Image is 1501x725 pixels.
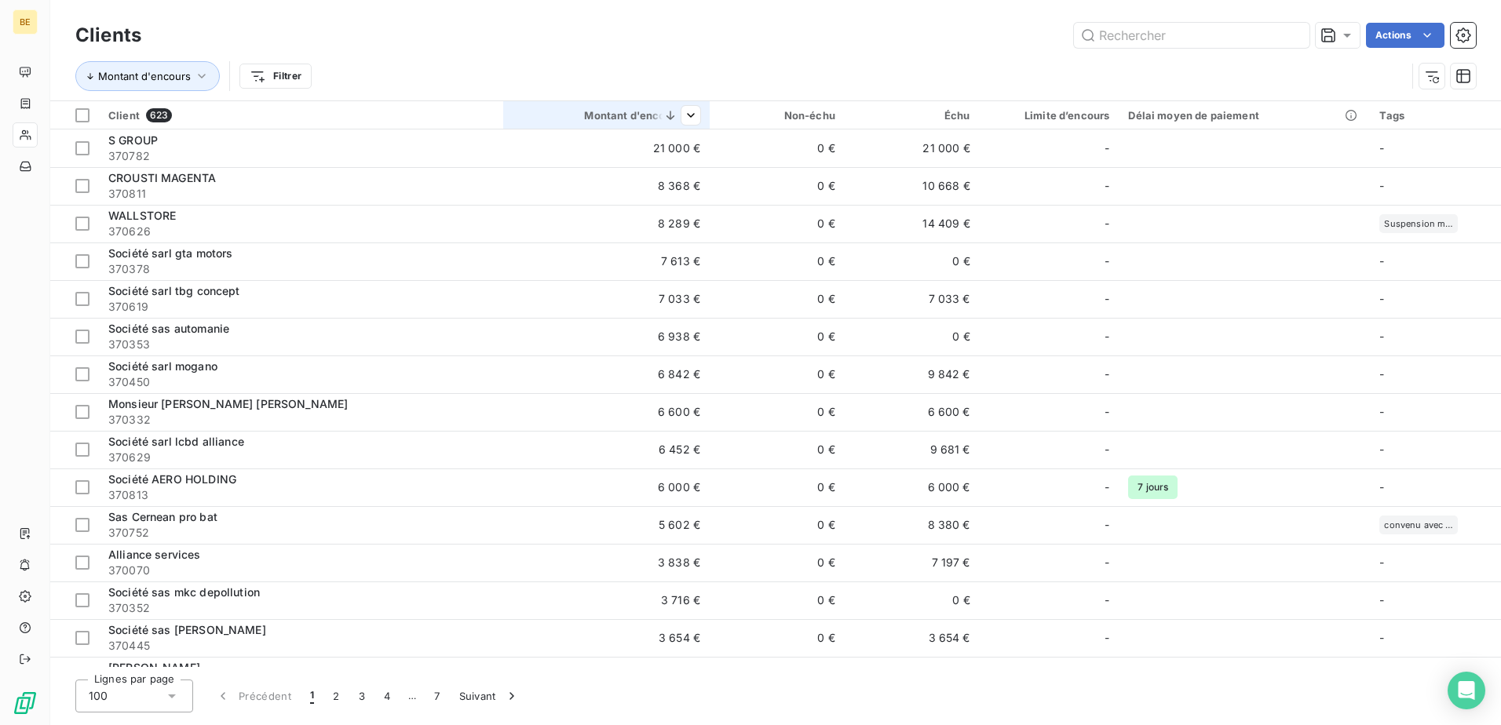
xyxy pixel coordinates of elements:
td: 6 842 € [503,355,710,393]
span: - [1379,443,1384,456]
span: 1 [310,688,314,704]
div: Limite d’encours [989,109,1110,122]
td: 3 455 € [503,657,710,694]
td: 0 € [710,468,845,506]
span: Société sas automanie [108,322,229,335]
span: Société sarl lcbd alliance [108,435,244,448]
span: - [1105,216,1109,231]
span: - [1105,253,1109,269]
span: 370070 [108,563,494,578]
td: 8 289 € [503,205,710,242]
td: 0 € [710,242,845,280]
div: Tags [1379,109,1492,122]
h3: Clients [75,21,141,49]
span: - [1379,405,1384,418]
span: - [1105,555,1109,570]
div: BE [13,9,38,35]
span: 370811 [108,186,494,202]
button: 1 [301,679,323,712]
td: 5 602 € [503,506,710,544]
span: Monsieur [PERSON_NAME] [PERSON_NAME] [108,397,348,410]
td: 7 197 € [845,544,980,581]
td: 3 838 € [503,544,710,581]
span: 370445 [108,638,494,654]
button: Filtrer [239,64,312,89]
span: 370813 [108,487,494,503]
td: 0 € [710,167,845,205]
button: Précédent [206,679,301,712]
td: 0 € [710,544,845,581]
td: 21 000 € [845,129,980,167]
td: 8 380 € [845,506,980,544]
span: - [1379,254,1384,268]
span: 370378 [108,261,494,277]
td: 9 842 € [845,355,980,393]
span: 370782 [108,148,494,164]
span: - [1105,291,1109,307]
div: Open Intercom Messenger [1448,672,1485,709]
td: 21 000 € [503,129,710,167]
span: Alliance services [108,548,201,561]
span: convenu avec DG [1384,520,1453,530]
td: 0 € [710,318,845,355]
td: 0 € [845,242,980,280]
span: 370450 [108,374,494,390]
span: Sas Cernean pro bat [108,510,217,523]
td: 6 000 € [503,468,710,506]
span: - [1379,367,1384,381]
td: 9 681 € [845,431,980,468]
span: Client [108,109,140,122]
td: 0 € [710,581,845,619]
span: 370353 [108,337,494,352]
span: - [1105,442,1109,457]
td: 3 654 € [503,619,710,657]
td: 3 716 € [503,581,710,619]
div: Montant d'encours [513,109,700,122]
span: - [1379,292,1384,305]
button: 7 [425,679,449,712]
span: - [1379,631,1384,644]
span: - [1379,330,1384,343]
span: 370352 [108,600,494,616]
span: 370332 [108,412,494,428]
span: 7 jours [1128,475,1178,499]
span: - [1105,479,1109,495]
td: 6 600 € [845,393,980,431]
td: 0 € [710,129,845,167]
td: 10 668 € [845,167,980,205]
span: WALLSTORE [108,209,176,222]
span: - [1105,140,1109,156]
td: 3 654 € [845,619,980,657]
span: - [1105,329,1109,344]
span: - [1379,179,1384,192]
span: … [400,683,425,709]
button: Actions [1366,23,1444,48]
span: [PERSON_NAME] [108,661,200,674]
td: 0 € [710,280,845,318]
span: 100 [89,688,108,704]
span: S GROUP [108,133,158,147]
span: 370752 [108,525,494,541]
td: 6 600 € [503,393,710,431]
td: 3 466 € [845,657,980,694]
span: Suspension mission [1384,219,1453,228]
td: 7 613 € [503,242,710,280]
div: Échu [854,109,970,122]
span: - [1105,517,1109,533]
td: 6 452 € [503,431,710,468]
input: Rechercher [1074,23,1309,48]
button: 3 [349,679,374,712]
span: - [1379,141,1384,155]
button: Montant d'encours [75,61,220,91]
span: - [1105,404,1109,420]
div: Délai moyen de paiement [1128,109,1360,122]
span: Montant d'encours [98,70,191,82]
span: Société sas [PERSON_NAME] [108,623,266,636]
td: 0 € [710,355,845,393]
span: Société sarl gta motors [108,246,232,260]
td: 7 033 € [845,280,980,318]
button: Suivant [450,679,529,712]
span: - [1379,593,1384,607]
td: 7 033 € [503,280,710,318]
span: - [1379,556,1384,569]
